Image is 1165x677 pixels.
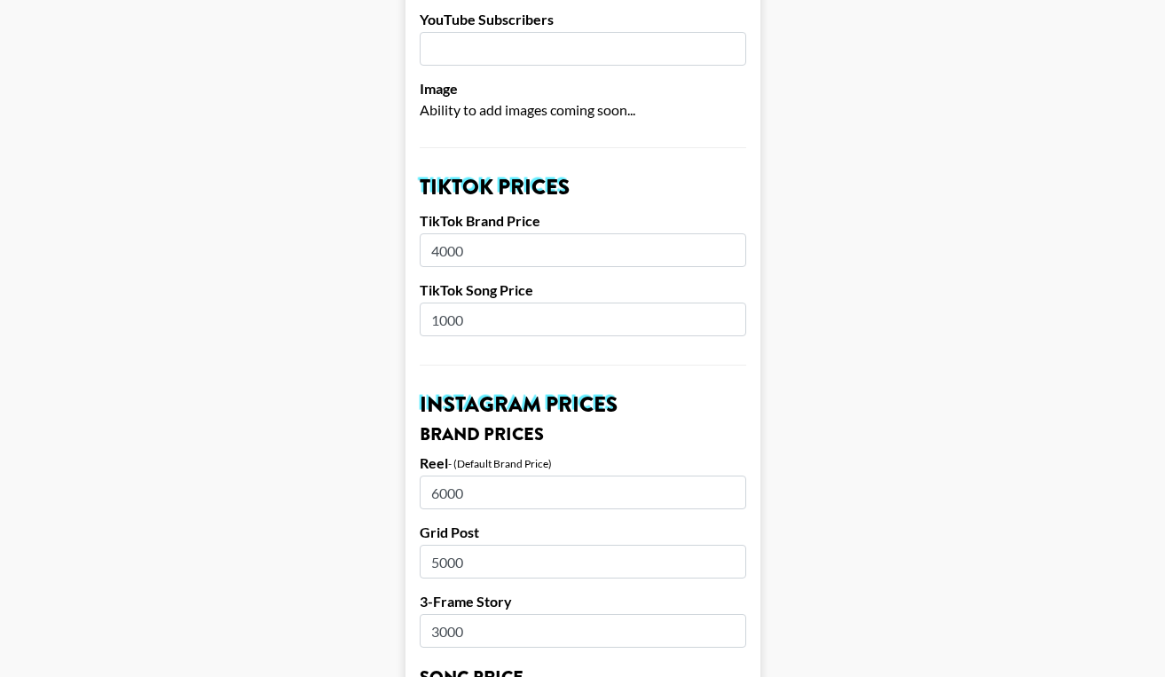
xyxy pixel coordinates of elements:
[420,593,746,610] label: 3-Frame Story
[420,394,746,415] h2: Instagram Prices
[420,454,448,472] label: Reel
[420,523,746,541] label: Grid Post
[420,426,746,444] h3: Brand Prices
[420,281,746,299] label: TikTok Song Price
[420,101,635,118] span: Ability to add images coming soon...
[420,177,746,198] h2: TikTok Prices
[448,457,552,470] div: - (Default Brand Price)
[420,11,746,28] label: YouTube Subscribers
[420,212,746,230] label: TikTok Brand Price
[420,80,746,98] label: Image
